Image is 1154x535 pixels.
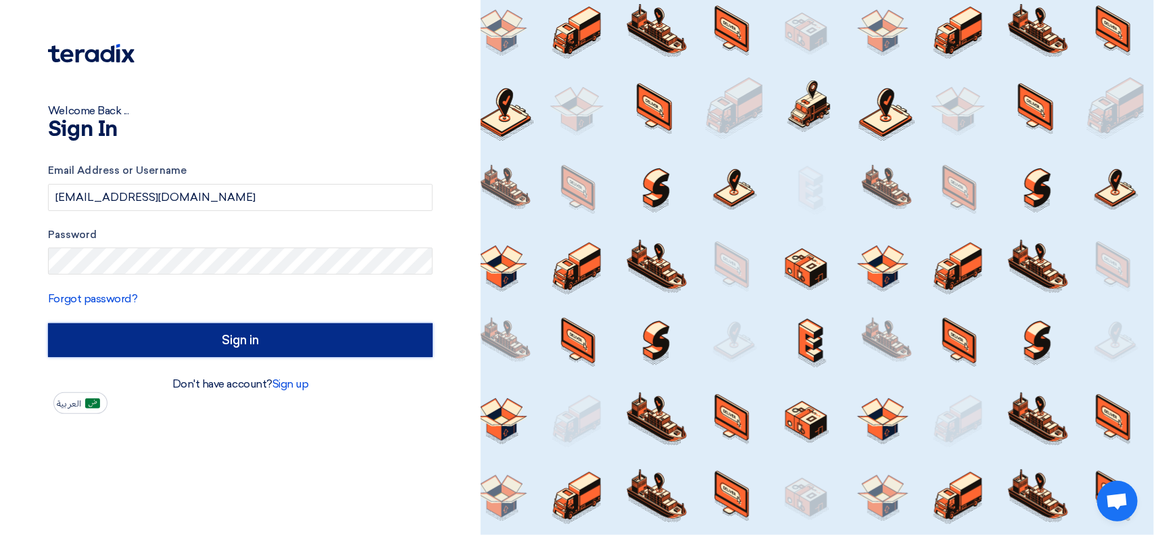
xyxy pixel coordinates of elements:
[272,377,309,390] a: Sign up
[48,44,135,63] img: Teradix logo
[48,227,433,243] label: Password
[53,392,107,414] button: العربية
[48,163,433,179] label: Email Address or Username
[48,292,137,305] a: Forgot password?
[48,184,433,211] input: Enter your business email or username
[48,376,433,392] div: Don't have account?
[48,103,433,119] div: Welcome Back ...
[57,399,81,409] span: العربية
[1097,481,1138,521] div: Open chat
[85,398,100,409] img: ar-AR.png
[48,119,433,141] h1: Sign In
[48,323,433,357] input: Sign in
